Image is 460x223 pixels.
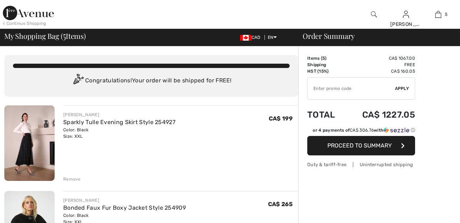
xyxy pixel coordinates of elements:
[63,197,186,204] div: [PERSON_NAME]
[307,136,415,155] button: Proceed to Summary
[344,103,415,127] td: CA$ 1227.05
[327,142,392,149] span: Proceed to Summary
[344,68,415,74] td: CA$ 160.05
[63,31,66,40] span: 5
[445,11,447,18] span: 5
[240,35,263,40] span: CAD
[63,119,175,126] a: Sparkly Tulle Evening Skirt Style 254927
[13,74,290,88] div: Congratulations! Your order will be shipped for FREE!
[422,10,454,19] a: 5
[268,201,293,208] span: CA$ 265
[4,105,55,181] img: Sparkly Tulle Evening Skirt Style 254927
[307,127,415,136] div: or 4 payments ofCA$ 306.76withSezzle Click to learn more about Sezzle
[63,204,186,211] a: Bonded Faux Fur Boxy Jacket Style 254909
[71,74,85,88] img: Congratulation2.svg
[307,68,344,74] td: HST (15%)
[3,6,54,20] img: 1ère Avenue
[344,62,415,68] td: Free
[307,55,344,62] td: Items ( )
[63,111,175,118] div: [PERSON_NAME]
[307,103,344,127] td: Total
[383,127,409,133] img: Sezzle
[322,56,325,61] span: 5
[390,21,422,28] div: [PERSON_NAME]
[371,10,377,19] img: search the website
[63,127,175,140] div: Color: Black Size: XXL
[313,127,415,133] div: or 4 payments of with
[395,85,409,92] span: Apply
[240,35,252,41] img: Canadian Dollar
[63,176,81,182] div: Remove
[307,62,344,68] td: Shipping
[350,128,374,133] span: CA$ 306.76
[294,32,456,40] div: Order Summary
[344,55,415,62] td: CA$ 1067.00
[307,161,415,168] div: Duty & tariff-free | Uninterrupted shipping
[403,10,409,19] img: My Info
[268,35,277,40] span: EN
[403,11,409,18] a: Sign In
[269,115,293,122] span: CA$ 199
[3,20,46,27] div: < Continue Shopping
[308,78,395,99] input: Promo code
[435,10,441,19] img: My Bag
[4,32,86,40] span: My Shopping Bag ( Items)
